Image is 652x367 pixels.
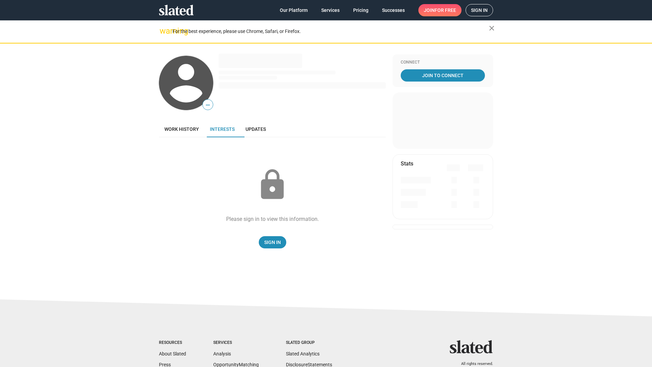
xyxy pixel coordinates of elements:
[280,4,308,16] span: Our Platform
[418,4,461,16] a: Joinfor free
[160,27,168,35] mat-icon: warning
[321,4,340,16] span: Services
[377,4,410,16] a: Successes
[471,4,488,16] span: Sign in
[348,4,374,16] a: Pricing
[286,351,320,356] a: Slated Analytics
[466,4,493,16] a: Sign in
[164,126,199,132] span: Work history
[264,236,281,248] span: Sign In
[286,340,332,346] div: Slated Group
[210,126,235,132] span: Interests
[488,24,496,32] mat-icon: close
[203,101,213,109] span: —
[240,121,271,137] a: Updates
[255,168,289,202] mat-icon: lock
[246,126,266,132] span: Updates
[401,160,413,167] mat-card-title: Stats
[401,60,485,65] div: Connect
[402,69,484,82] span: Join To Connect
[226,215,319,223] div: Please sign in to view this information.
[213,351,231,356] a: Analysis
[259,236,286,248] a: Sign In
[353,4,368,16] span: Pricing
[159,121,204,137] a: Work history
[316,4,345,16] a: Services
[173,27,489,36] div: For the best experience, please use Chrome, Safari, or Firefox.
[401,69,485,82] a: Join To Connect
[204,121,240,137] a: Interests
[159,351,186,356] a: About Slated
[382,4,405,16] span: Successes
[274,4,313,16] a: Our Platform
[424,4,456,16] span: Join
[213,340,259,346] div: Services
[435,4,456,16] span: for free
[159,340,186,346] div: Resources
